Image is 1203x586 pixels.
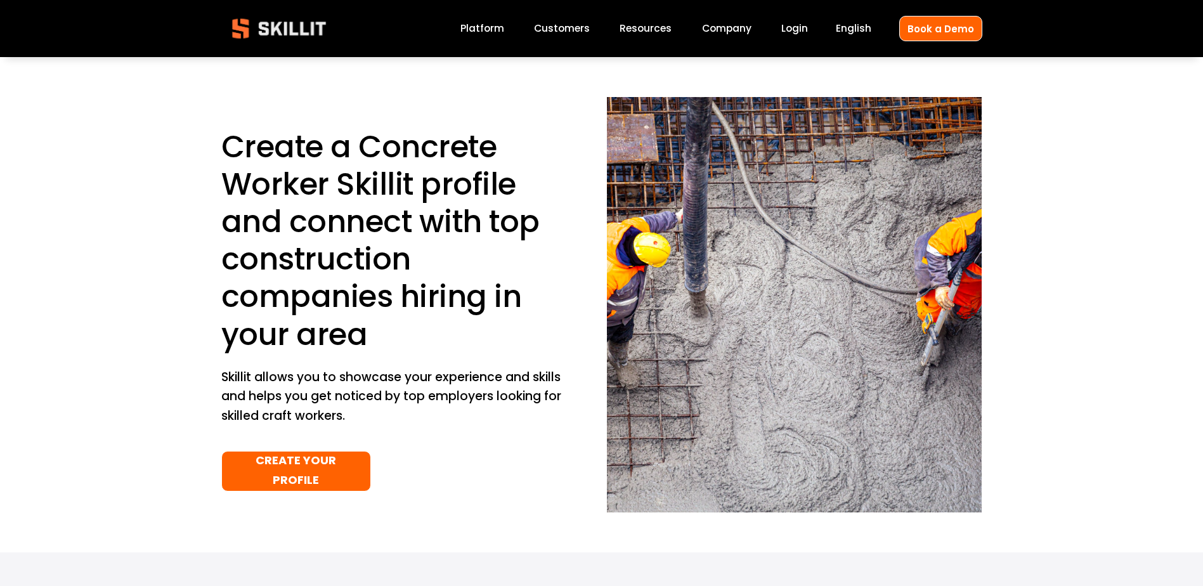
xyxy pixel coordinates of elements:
[836,21,871,36] span: English
[899,16,982,41] a: Book a Demo
[620,20,672,37] a: folder dropdown
[221,128,564,353] h1: Create a Concrete Worker Skillit profile and connect with top construction companies hiring in yo...
[781,20,808,37] a: Login
[460,20,504,37] a: Platform
[534,20,590,37] a: Customers
[702,20,751,37] a: Company
[836,20,871,37] div: language picker
[620,21,672,36] span: Resources
[221,10,337,48] img: Skillit
[221,451,372,492] a: CREATE YOUR PROFILE
[221,368,564,426] p: Skillit allows you to showcase your experience and skills and helps you get noticed by top employ...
